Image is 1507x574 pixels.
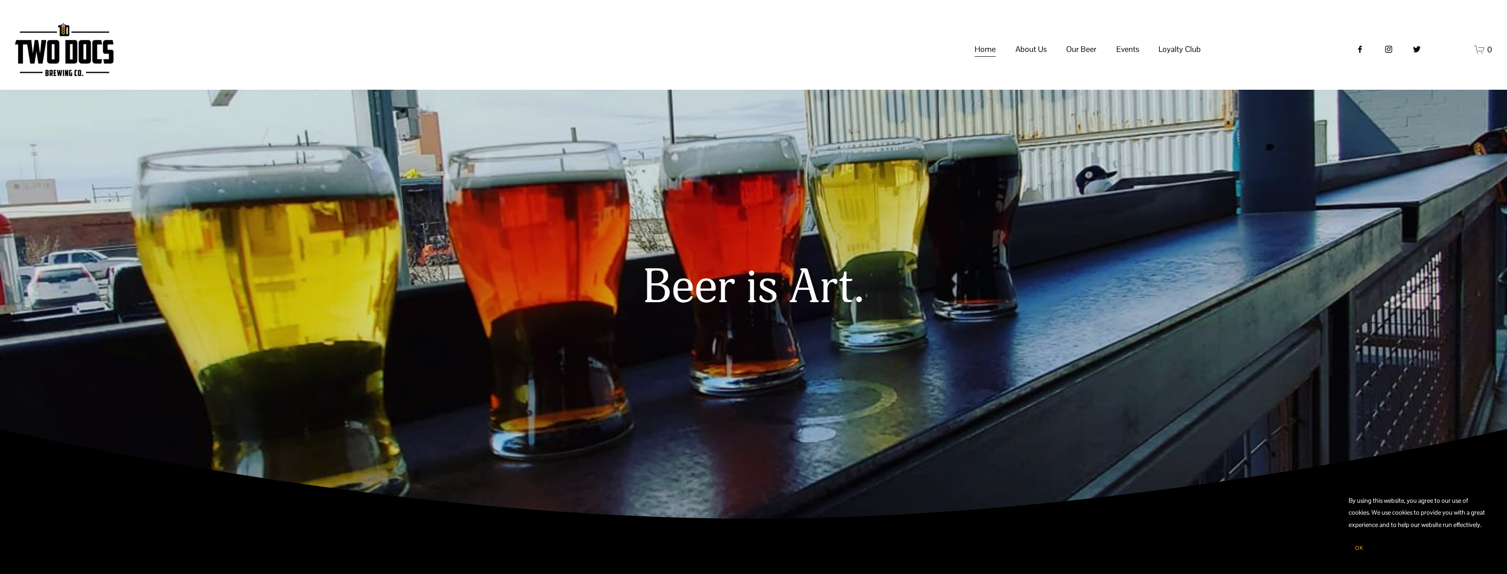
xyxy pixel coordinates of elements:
[975,41,996,58] a: Home
[1487,44,1492,55] span: 0
[1066,41,1096,58] a: folder dropdown
[1340,486,1498,565] section: Cookie banner
[1349,540,1370,556] button: OK
[1066,42,1096,57] span: Our Beer
[1016,41,1047,58] a: folder dropdown
[1412,45,1421,54] a: twitter-unauth
[1159,41,1201,58] a: folder dropdown
[1474,44,1492,55] a: 0 items in cart
[1384,45,1393,54] a: instagram-unauth
[1349,495,1489,531] p: By using this website, you agree to our use of cookies. We use cookies to provide you with a grea...
[1356,45,1364,54] a: Facebook
[1116,42,1139,57] span: Events
[1159,42,1201,57] span: Loyalty Club
[1355,545,1363,552] span: OK
[446,261,1062,314] h1: Beer is Art.
[15,23,114,76] img: Two Docs Brewing Co.
[1016,42,1047,57] span: About Us
[1116,41,1139,58] a: folder dropdown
